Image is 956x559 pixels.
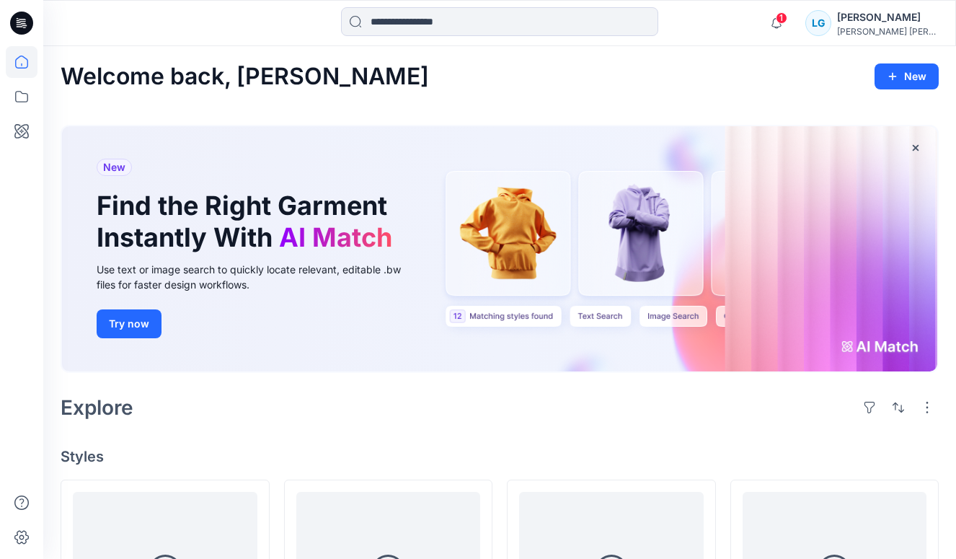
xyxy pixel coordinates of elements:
h1: Find the Right Garment Instantly With [97,190,399,252]
h2: Explore [61,396,133,419]
h2: Welcome back, [PERSON_NAME] [61,63,429,90]
span: 1 [776,12,787,24]
div: LG [805,10,831,36]
div: [PERSON_NAME] [837,9,938,26]
button: Try now [97,309,161,338]
div: [PERSON_NAME] [PERSON_NAME] [837,26,938,37]
span: AI Match [279,221,392,253]
h4: Styles [61,448,939,465]
button: New [875,63,939,89]
div: Use text or image search to quickly locate relevant, editable .bw files for faster design workflows. [97,262,421,292]
span: New [103,159,125,176]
